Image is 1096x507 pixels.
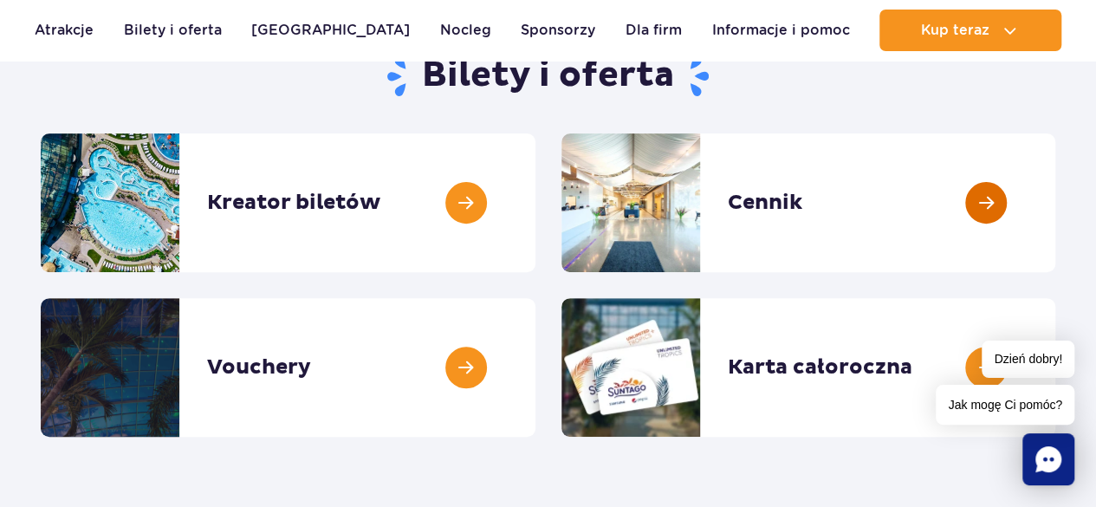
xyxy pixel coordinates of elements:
[936,385,1074,425] span: Jak mogę Ci pomóc?
[879,10,1061,51] button: Kup teraz
[251,10,410,51] a: [GEOGRAPHIC_DATA]
[41,54,1055,99] h1: Bilety i oferta
[1022,433,1074,485] div: Chat
[440,10,491,51] a: Nocleg
[124,10,222,51] a: Bilety i oferta
[35,10,94,51] a: Atrakcje
[711,10,849,51] a: Informacje i pomoc
[521,10,595,51] a: Sponsorzy
[982,341,1074,378] span: Dzień dobry!
[626,10,682,51] a: Dla firm
[920,23,989,38] span: Kup teraz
